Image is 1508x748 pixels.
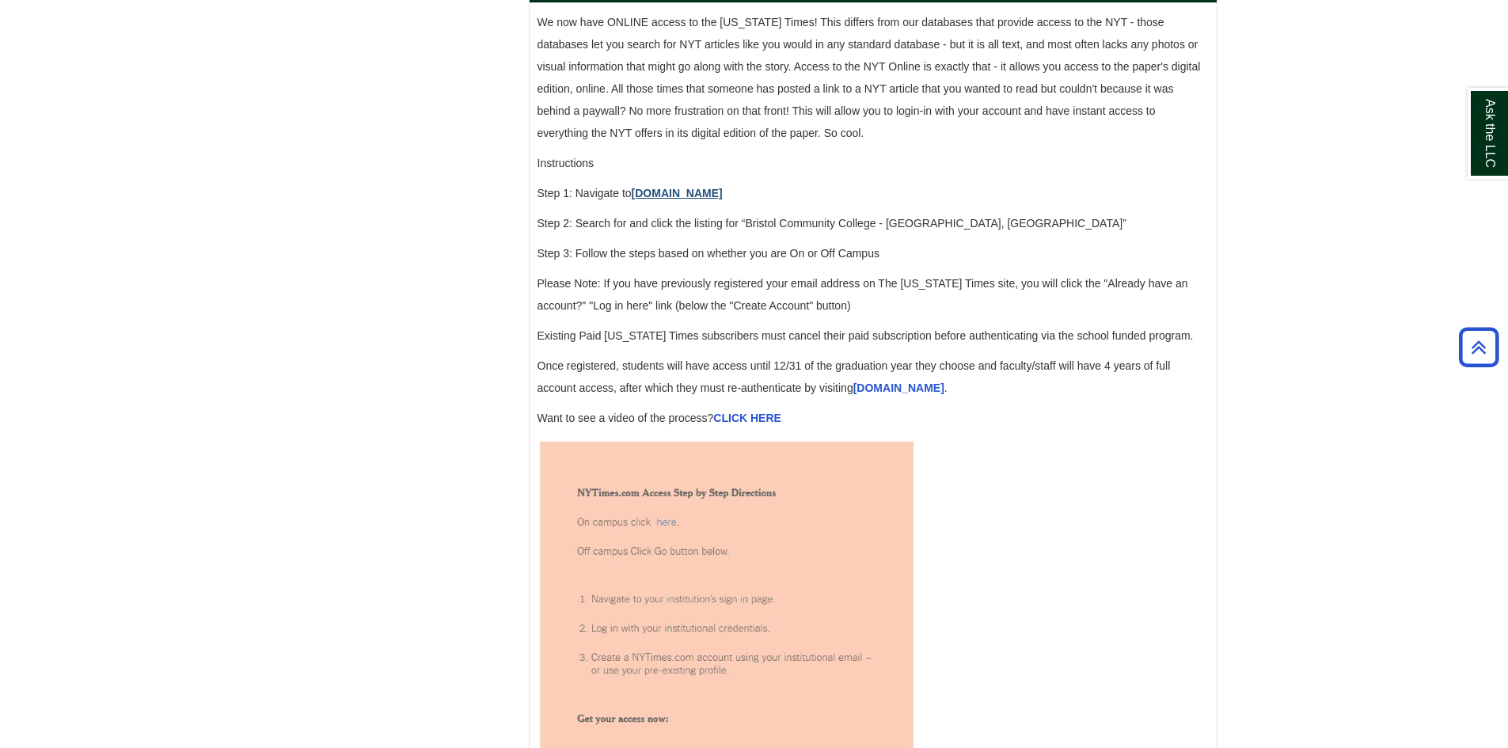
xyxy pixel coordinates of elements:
span: We now have ONLINE access to the [US_STATE] Times! This differs from our databases that provide a... [537,16,1201,139]
a: Back to Top [1453,336,1504,358]
span: Instructions [537,157,594,169]
span: Want to see a video of the process? [537,412,781,424]
a: [DOMAIN_NAME] [853,382,944,394]
span: Existing Paid [US_STATE] Times subscribers must cancel their paid subscription before authenticat... [537,329,1194,342]
span: Please Note: If you have previously registered your email address on The [US_STATE] Times site, y... [537,277,1188,312]
span: Step 2: Search for and click the listing for “Bristol Community College - [GEOGRAPHIC_DATA], [GEO... [537,217,1126,230]
a: CLICK HERE [713,412,781,424]
span: Step 3: Follow the steps based on whether you are On or Off Campus [537,247,879,260]
a: [DOMAIN_NAME] [632,187,723,199]
span: Step 1: Navigate to [537,187,726,199]
span: Once registered, students will have access until 12/31 of the graduation year they choose and fac... [537,359,1171,394]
